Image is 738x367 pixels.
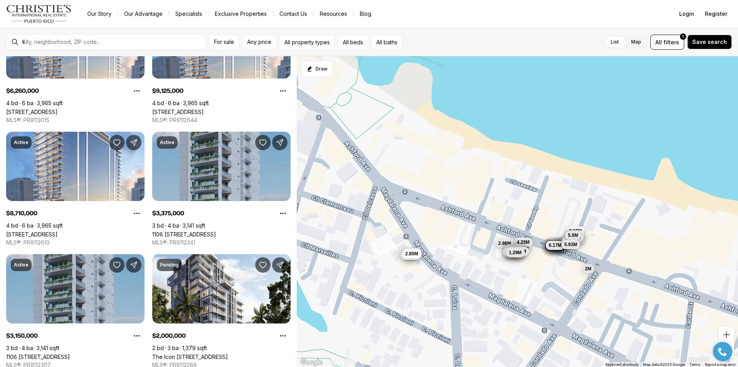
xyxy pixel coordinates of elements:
[403,248,422,257] button: 3.15M
[160,262,179,268] p: Pending
[549,242,562,248] span: 6.17M
[338,35,368,50] button: All beds
[506,249,519,255] span: 1.25M
[126,257,141,273] button: Share Property
[402,249,421,258] button: 2.85M
[705,11,727,17] span: Register
[663,38,679,46] span: filters
[495,239,514,248] button: 2.98M
[6,109,58,115] a: 1149 ASHFORD AVENUE VANDERBILT RESIDENCES #903, SAN JUAN PR, 00907
[255,257,271,273] button: Save Property: The Icon 1120 ASHFORD AVE #1002
[561,240,580,249] button: 5.93M
[400,251,419,260] button: 3.38M
[314,8,353,19] a: Resources
[6,354,70,360] a: 1106 AVENIDA MAGDALENA #8, SAN JUAN PR, 00907
[510,247,529,256] button: 4.22M
[275,83,291,99] button: Property options
[692,39,727,45] span: Save search
[129,206,145,221] button: Property options
[568,232,578,238] span: 5.5M
[129,83,145,99] button: Property options
[371,35,402,50] button: All baths
[118,8,169,19] a: Our Advantage
[675,6,699,22] button: Login
[401,251,420,260] button: 3.08M
[169,8,208,19] a: Specialists
[546,241,565,250] button: 6.17M
[242,35,276,50] button: Any price
[279,35,335,50] button: All property types
[564,241,577,248] span: 5.93M
[129,328,145,344] button: Property options
[214,39,234,45] span: For sale
[566,226,585,236] button: 9.13M
[655,38,662,46] span: All
[505,246,524,255] button: 1.21M
[209,35,239,50] button: For sale
[569,228,582,234] span: 9.13M
[585,266,592,272] span: 2M
[247,39,271,45] span: Any price
[582,264,595,273] button: 2M
[109,135,125,150] button: Save Property: 1149 ASHFORD AVENUE VANDERBILT RESIDENCES #1401
[517,239,529,245] span: 4.25M
[81,8,118,19] a: Our Story
[514,238,532,247] button: 4.25M
[152,109,204,115] a: 1149 ASHFORD AVENUE VANDERBILT RESIDENCES #902, SAN JUAN PR, 00907
[682,34,684,40] span: 1
[272,135,288,150] button: Share Property
[6,5,72,23] img: logo
[503,247,522,256] button: 1.25M
[354,8,377,19] a: Blog
[152,354,228,360] a: The Icon 1120 ASHFORD AVE #1002, SAN JUAN PR, 00907
[126,135,141,150] button: Share Property
[687,35,732,49] button: Save search
[272,257,288,273] button: Share Property
[700,6,732,22] button: Register
[566,230,585,240] button: 7.15M
[690,362,700,367] a: Terms (opens in new tab)
[565,233,584,242] button: 4.95M
[565,230,583,240] button: 4.55M
[509,250,522,256] span: 1.29M
[506,248,525,257] button: 1.29M
[6,231,58,238] a: 1149 ASHFORD AVENUE VANDERBILT RESIDENCES #1401, SAN JUAN PR, 00907
[152,231,216,238] a: 1106 AVENIDA MAGDALENA #11, SAN JUAN PR, 00907
[605,35,625,49] label: List
[650,35,684,50] button: Allfilters1
[705,362,736,367] a: Report a map error
[209,8,273,19] a: Exclusive Properties
[255,135,271,150] button: Save Property: 1106 AVENIDA MAGDALENA #11
[719,327,734,342] button: Zoom in
[14,262,28,268] p: Active
[505,244,524,253] button: 2.87M
[502,249,519,258] button: 2.5M
[275,328,291,344] button: Property options
[560,240,572,246] span: 4.41M
[273,8,313,19] button: Contact Us
[565,231,582,240] button: 5.5M
[301,61,332,77] button: Start drawing
[504,244,523,253] button: 1.28M
[109,257,125,273] button: Save Property: 1106 AVENIDA MAGDALENA #8
[275,206,291,221] button: Property options
[643,362,685,367] span: Map data ©2025 Google
[505,245,524,254] button: 1.52M
[405,251,418,257] span: 2.85M
[498,240,511,246] span: 2.98M
[625,35,647,49] label: Map
[679,11,694,17] span: Login
[160,139,175,146] p: Active
[14,139,28,146] p: Active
